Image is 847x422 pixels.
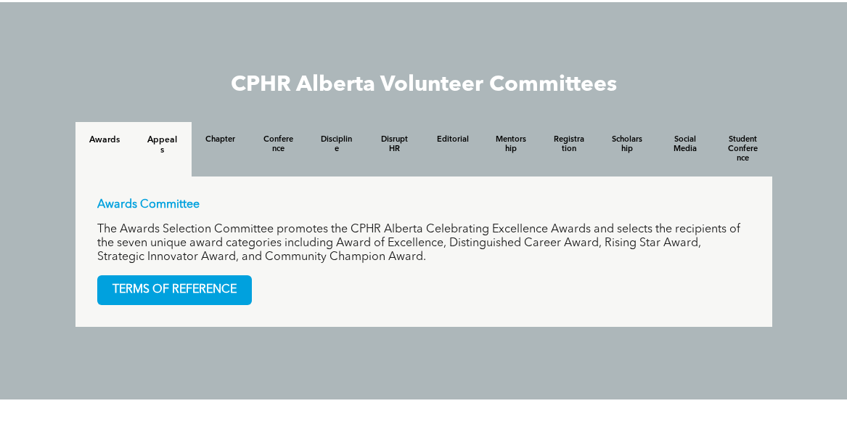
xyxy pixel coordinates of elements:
[97,198,750,212] p: Awards Committee
[379,135,411,154] h4: DisruptHR
[147,135,179,155] h4: Appeals
[611,135,643,154] h4: Scholarship
[669,135,701,154] h4: Social Media
[553,135,585,154] h4: Registration
[89,135,120,145] h4: Awards
[231,74,617,96] span: CPHR Alberta Volunteer Committees
[205,135,237,145] h4: Chapter
[321,135,353,154] h4: Discipline
[97,223,750,264] p: The Awards Selection Committee promotes the CPHR Alberta Celebrating Excellence Awards and select...
[98,276,251,304] span: TERMS OF REFERENCE
[263,135,295,154] h4: Conference
[97,275,252,305] a: TERMS OF REFERENCE
[727,135,759,163] h4: Student Conference
[437,135,469,145] h4: Editorial
[495,135,527,154] h4: Mentorship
